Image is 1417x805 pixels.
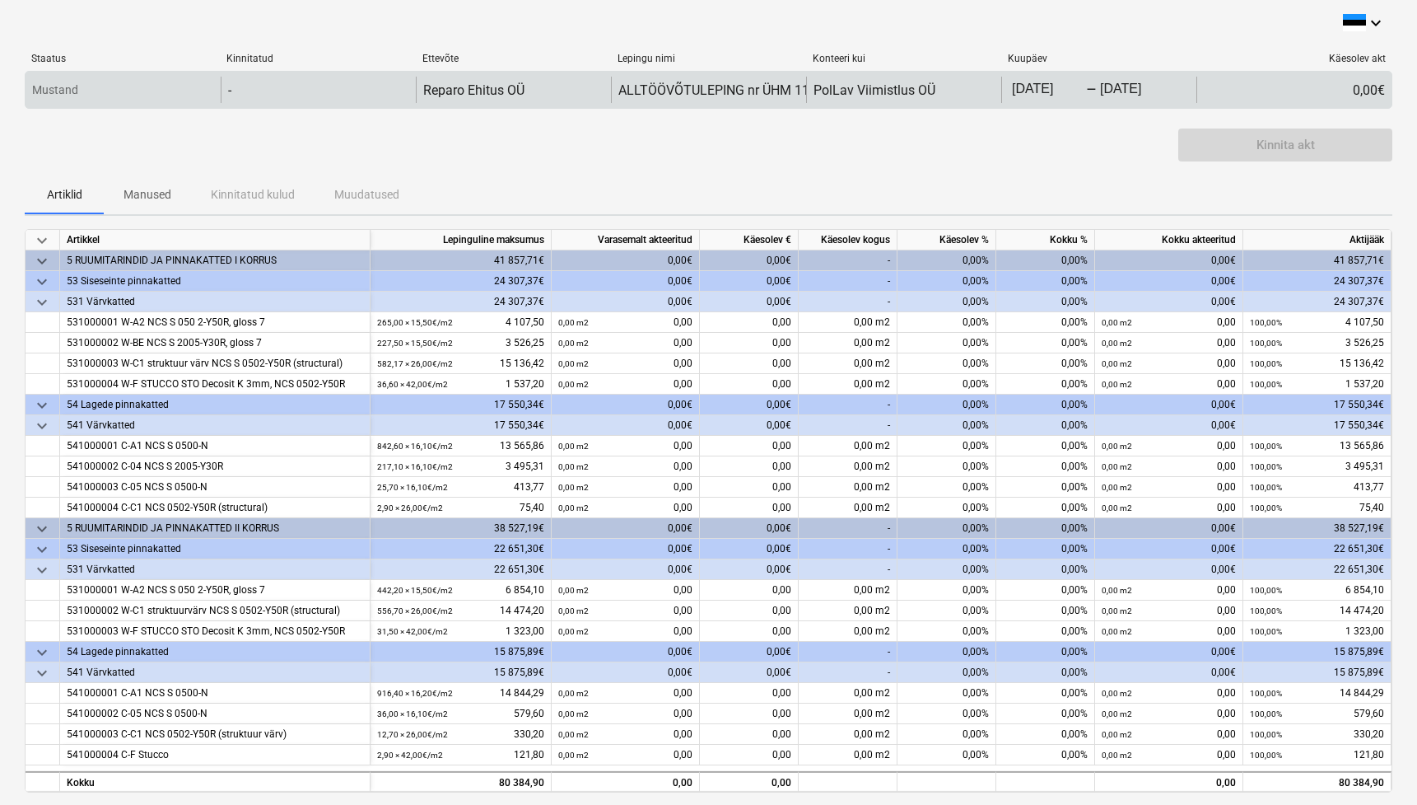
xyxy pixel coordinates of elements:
[799,683,897,704] div: 0,00 m2
[377,503,443,512] small: 2,90 × 26,00€ / m2
[700,477,799,498] div: 0,00
[1250,456,1384,477] div: 3 495,31
[1243,662,1391,683] div: 15 875,89€
[371,539,552,559] div: 22 651,30€
[67,374,363,395] div: 531000004 W-F STUCCO STO Decosit K 3mm, NCS 0502-Y50R
[897,230,996,250] div: Käesolev %
[558,689,589,698] small: 0,00 m2
[558,483,589,492] small: 0,00 m2
[1243,642,1391,662] div: 15 875,89€
[1102,498,1236,518] div: 0,00
[371,662,552,683] div: 15 875,89€
[67,395,363,415] div: 54 Lagede pinnakatted
[996,312,1095,333] div: 0,00%
[1250,483,1282,492] small: 100,00%
[558,318,589,327] small: 0,00 m2
[1102,318,1132,327] small: 0,00 m2
[1366,13,1386,33] i: keyboard_arrow_down
[700,559,799,580] div: 0,00€
[1102,333,1236,353] div: 0,00
[1250,318,1282,327] small: 100,00%
[558,462,589,471] small: 0,00 m2
[1095,250,1243,271] div: 0,00€
[1250,353,1384,374] div: 15 136,42
[1095,292,1243,312] div: 0,00€
[67,518,363,539] div: 5 RUUMITARINDID JA PINNAKATTED II KORRUS
[371,642,552,662] div: 15 875,89€
[1250,627,1282,636] small: 100,00%
[996,250,1095,271] div: 0,00%
[700,539,799,559] div: 0,00€
[558,442,589,451] small: 0,00 m2
[996,601,1095,621] div: 0,00%
[377,436,544,456] div: 13 565,86
[32,560,52,580] span: keyboard_arrow_down
[897,724,996,745] div: 0,00%
[1086,85,1097,95] div: -
[552,662,700,683] div: 0,00€
[1196,77,1391,103] div: 0,00€
[1250,586,1282,595] small: 100,00%
[67,580,363,601] div: 531000001 W-A2 NCS S 050 2-Y50R, gloss 7
[897,374,996,395] div: 0,00%
[67,621,363,642] div: 531000003 W-F STUCCO STO Decosit K 3mm, NCS 0502-Y50R
[1250,689,1282,698] small: 100,00%
[1250,380,1282,389] small: 100,00%
[67,642,363,662] div: 54 Lagede pinnakatted
[996,456,1095,477] div: 0,00%
[552,230,700,250] div: Varasemalt akteeritud
[700,436,799,456] div: 0,00
[228,82,231,98] div: -
[700,353,799,374] div: 0,00
[897,518,996,539] div: 0,00%
[799,724,897,745] div: 0,00 m2
[799,539,897,559] div: -
[371,292,552,312] div: 24 307,37€
[44,186,84,204] p: Artiklid
[897,456,996,477] div: 0,00%
[700,518,799,539] div: 0,00€
[799,271,897,292] div: -
[552,292,700,312] div: 0,00€
[1102,456,1236,477] div: 0,00
[897,415,996,436] div: 0,00%
[1250,683,1384,704] div: 14 844,29
[700,601,799,621] div: 0,00
[1250,442,1282,451] small: 100,00%
[558,380,589,389] small: 0,00 m2
[377,318,453,327] small: 265,00 × 15,50€ / m2
[1095,518,1243,539] div: 0,00€
[558,621,692,642] div: 0,00
[423,82,524,98] div: Reparo Ehitus OÜ
[1095,395,1243,415] div: 0,00€
[558,477,692,498] div: 0,00
[67,353,363,374] div: 531000003 W-C1 struktuur värv NCS S 0502-Y50R (structural)
[813,53,995,64] div: Konteeri kui
[558,436,692,456] div: 0,00
[897,250,996,271] div: 0,00%
[67,333,363,353] div: 531000002 W-BE NCS S 2005-Y30R, gloss 7
[552,415,700,436] div: 0,00€
[1243,250,1391,271] div: 41 857,71€
[1102,462,1132,471] small: 0,00 m2
[1250,436,1384,456] div: 13 565,86
[1243,292,1391,312] div: 24 307,37€
[377,462,453,471] small: 217,10 × 16,10€ / m2
[1250,606,1282,615] small: 100,00%
[371,395,552,415] div: 17 550,34€
[1243,415,1391,436] div: 17 550,34€
[618,82,951,98] div: ALLTÖÖVÕTULEPING nr ÜHM 11/25 Pollav Viimistlus OÜ
[799,559,897,580] div: -
[700,724,799,745] div: 0,00
[1102,477,1236,498] div: 0,00
[1250,621,1384,642] div: 1 323,00
[897,477,996,498] div: 0,00%
[799,395,897,415] div: -
[1102,606,1132,615] small: 0,00 m2
[897,642,996,662] div: 0,00%
[371,250,552,271] div: 41 857,71€
[1102,359,1132,368] small: 0,00 m2
[996,539,1095,559] div: 0,00%
[371,559,552,580] div: 22 651,30€
[700,230,799,250] div: Käesolev €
